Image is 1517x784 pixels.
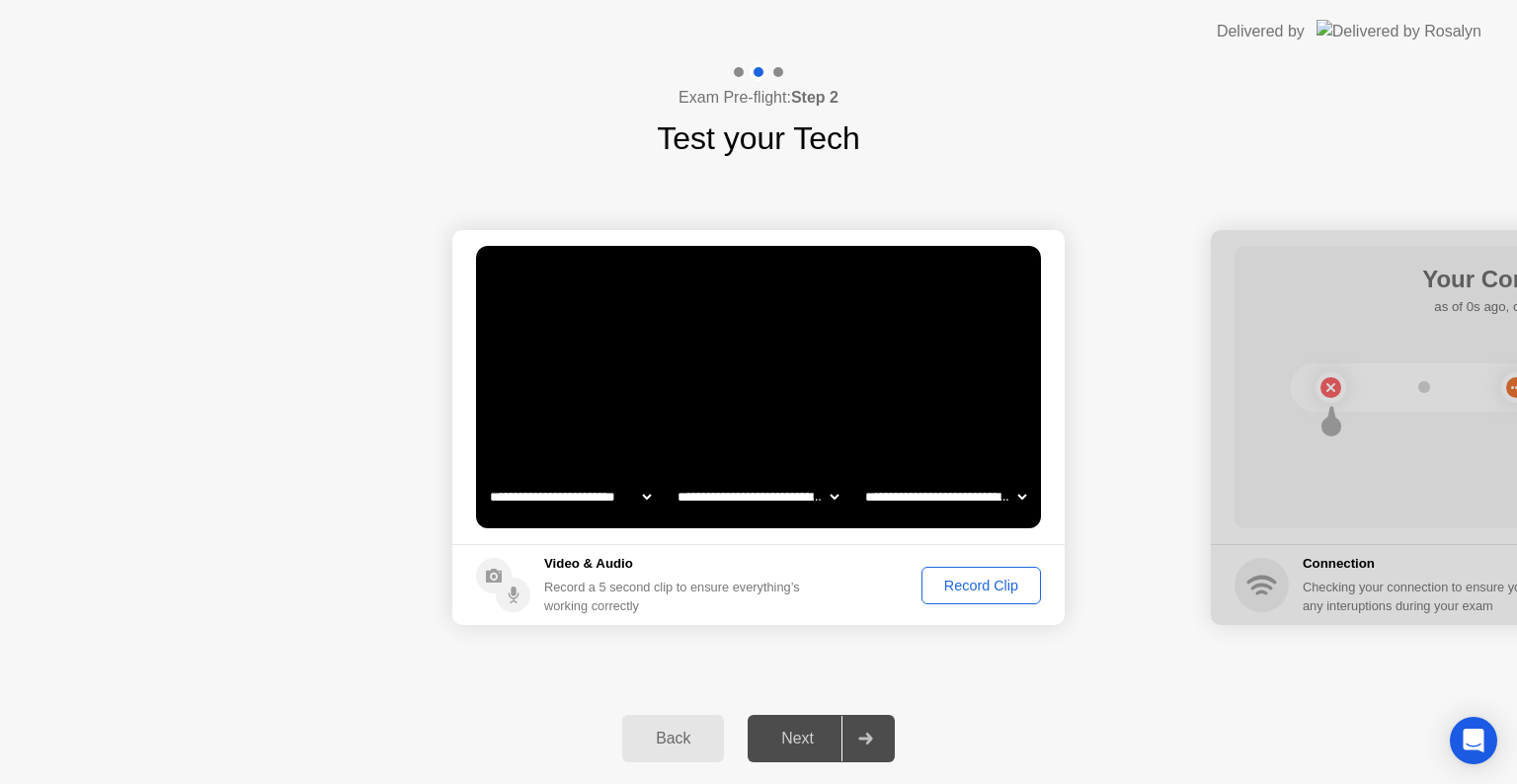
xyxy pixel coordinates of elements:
[928,578,1034,593] div: Record Clip
[628,730,718,747] div: Back
[754,730,841,747] div: Next
[544,554,808,574] h5: Video & Audio
[1317,20,1481,42] img: Delivered by Rosalyn
[544,578,808,615] div: Record a 5 second clip to ensure everything’s working correctly
[748,715,895,762] button: Next
[622,715,724,762] button: Back
[679,86,838,110] h4: Exam Pre-flight:
[861,477,1030,516] select: Available microphones
[1450,717,1497,764] div: Open Intercom Messenger
[674,477,842,516] select: Available speakers
[1217,20,1305,43] div: Delivered by
[657,115,860,162] h1: Test your Tech
[791,89,838,106] b: Step 2
[921,567,1041,604] button: Record Clip
[486,477,655,516] select: Available cameras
